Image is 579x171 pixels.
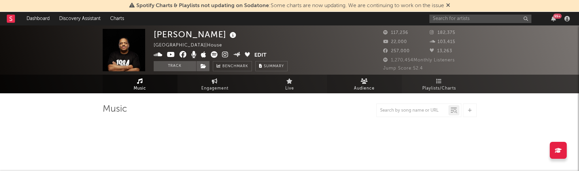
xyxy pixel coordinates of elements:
[446,3,450,8] span: Dismiss
[422,84,456,93] span: Playlists/Charts
[383,40,407,44] span: 22,000
[252,75,327,93] a: Live
[134,84,146,93] span: Music
[430,40,455,44] span: 103,415
[177,75,252,93] a: Engagement
[430,31,455,35] span: 182,375
[222,62,248,71] span: Benchmark
[22,12,54,25] a: Dashboard
[154,29,238,40] div: [PERSON_NAME]
[402,75,477,93] a: Playlists/Charts
[383,58,455,62] span: 1,270,454 Monthly Listeners
[429,15,531,23] input: Search for artists
[383,66,423,71] span: Jump Score: 52.4
[264,64,284,68] span: Summary
[377,108,448,113] input: Search by song name or URL
[201,84,228,93] span: Engagement
[383,49,410,53] span: 257,000
[383,31,408,35] span: 117,236
[136,3,269,8] span: Spotify Charts & Playlists not updating on Sodatone
[213,61,252,71] a: Benchmark
[255,61,288,71] button: Summary
[103,75,177,93] a: Music
[154,41,230,50] div: [GEOGRAPHIC_DATA] | House
[105,12,129,25] a: Charts
[430,49,452,53] span: 13,263
[285,84,294,93] span: Live
[54,12,105,25] a: Discovery Assistant
[136,3,444,8] span: : Some charts are now updating. We are continuing to work on the issue
[553,14,562,19] div: 99 +
[254,51,267,60] button: Edit
[551,16,556,21] button: 99+
[327,75,402,93] a: Audience
[354,84,375,93] span: Audience
[154,61,196,71] button: Track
